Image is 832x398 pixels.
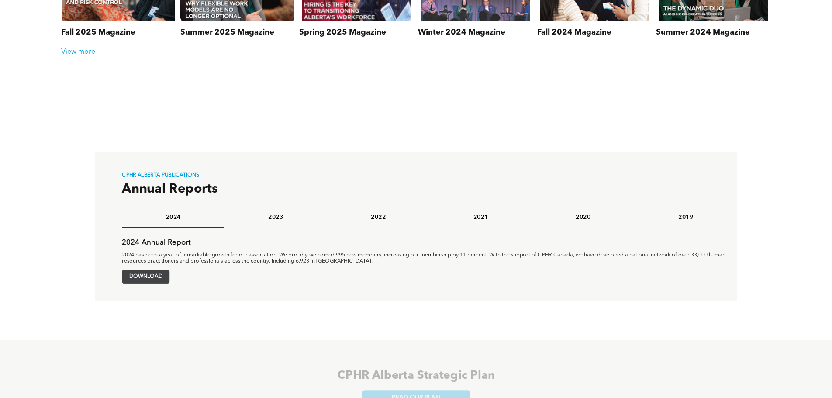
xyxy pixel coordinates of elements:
[333,214,424,221] h4: 2022
[538,214,628,221] h4: 2020
[180,28,274,37] h3: Summer 2025 Magazine
[537,28,611,37] h3: Fall 2024 Magazine
[122,172,199,177] span: CPHR ALBERTA PUBLICATIONS
[122,238,737,247] p: 2024 Annual Report
[122,183,217,195] span: Annual Reports
[337,370,494,381] span: CPHR Alberta Strategic Plan
[231,214,321,221] h4: 2023
[122,252,737,264] p: 2024 has been a year of remarkable growth for our association. We proudly welcomed 995 new member...
[656,28,750,37] h3: Summer 2024 Magazine
[61,28,135,37] h3: Fall 2025 Magazine
[122,270,169,284] a: DOWNLOAD
[641,214,731,221] h4: 2019
[435,214,526,221] h4: 2021
[128,214,218,221] h4: 2024
[418,28,505,37] h3: Winter 2024 Magazine
[299,28,386,37] h3: Spring 2025 Magazine
[57,48,775,56] div: View more
[122,270,169,283] span: DOWNLOAD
